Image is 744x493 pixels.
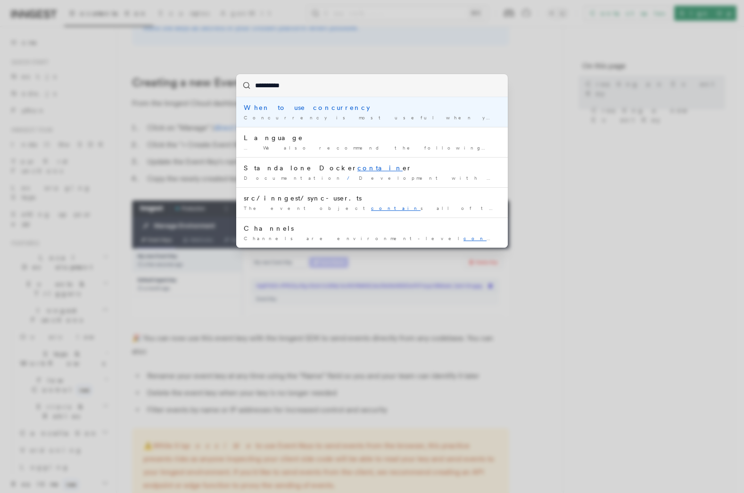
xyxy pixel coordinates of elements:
span: Development with Docker [359,175,537,181]
div: Standalone Docker er [244,163,500,173]
div: src/inngest/sync-user.ts [244,193,500,203]
mark: contain [357,164,403,172]
div: Channels are environment-level ers that group one or more … [244,235,500,242]
div: … We also recommend the following ts: protobuf>=5.29.4 … [244,144,500,151]
div: Channels [244,224,500,233]
div: Language [244,133,500,142]
mark: contain [463,235,513,241]
div: Concurrency is most useful when you want to your … [244,114,500,121]
div: The event object s all of the relevant data for … [244,205,500,212]
span: Documentation [244,175,343,181]
span: / [347,175,355,181]
div: When to use concurrency [244,103,500,112]
mark: contain [371,205,421,211]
